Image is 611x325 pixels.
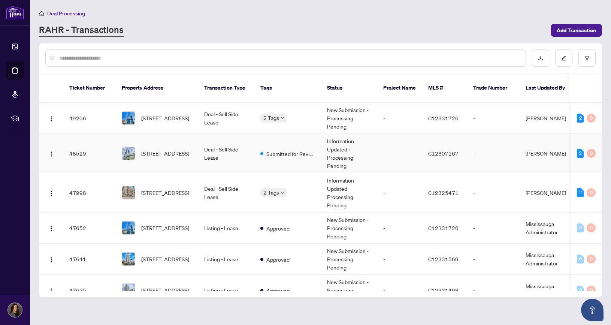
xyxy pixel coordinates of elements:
[39,11,44,16] span: home
[122,147,135,160] img: thumbnail-img
[63,134,116,173] td: 48529
[48,116,54,122] img: Logo
[45,253,57,265] button: Logo
[467,244,520,275] td: -
[551,24,602,37] button: Add Transaction
[141,149,189,157] span: [STREET_ADDRESS]
[577,114,584,123] div: 2
[577,188,584,197] div: 2
[122,112,135,124] img: thumbnail-img
[48,257,54,263] img: Logo
[377,244,422,275] td: -
[520,213,576,244] td: Mississauga Administrator
[520,244,576,275] td: Mississauga Administrator
[428,150,459,157] span: C12307167
[577,286,584,295] div: 0
[122,186,135,199] img: thumbnail-img
[587,149,596,158] div: 0
[39,24,124,37] a: RAHR - Transactions
[587,223,596,232] div: 0
[266,224,290,232] span: Approved
[198,103,254,134] td: Deal - Sell Side Lease
[8,303,22,317] img: Profile Icon
[520,103,576,134] td: [PERSON_NAME]
[63,103,116,134] td: 49206
[122,253,135,265] img: thumbnail-img
[584,55,590,61] span: filter
[587,286,596,295] div: 0
[520,134,576,173] td: [PERSON_NAME]
[577,223,584,232] div: 0
[48,226,54,232] img: Logo
[321,73,377,103] th: Status
[198,73,254,103] th: Transaction Type
[45,284,57,296] button: Logo
[587,114,596,123] div: 0
[428,287,459,294] span: C12331498
[141,255,189,263] span: [STREET_ADDRESS]
[428,189,459,196] span: C12325471
[377,173,422,213] td: -
[555,49,572,67] button: edit
[266,255,290,264] span: Approved
[377,134,422,173] td: -
[428,225,459,231] span: C12331726
[263,114,279,122] span: 2 Tags
[6,6,24,19] img: logo
[377,103,422,134] td: -
[263,188,279,197] span: 2 Tags
[377,73,422,103] th: Project Name
[538,55,543,61] span: download
[63,213,116,244] td: 47652
[321,173,377,213] td: Information Updated - Processing Pending
[377,275,422,306] td: -
[266,286,290,295] span: Approved
[532,49,549,67] button: download
[48,151,54,157] img: Logo
[254,73,321,103] th: Tags
[467,73,520,103] th: Trade Number
[141,189,189,197] span: [STREET_ADDRESS]
[321,103,377,134] td: New Submission - Processing Pending
[467,275,520,306] td: -
[577,149,584,158] div: 2
[47,10,85,17] span: Deal Processing
[48,190,54,196] img: Logo
[428,115,459,121] span: C12331726
[520,275,576,306] td: Mississauga Administrator
[63,275,116,306] td: 47625
[428,256,459,262] span: C12331569
[520,73,576,103] th: Last Updated By
[198,173,254,213] td: Deal - Sell Side Lease
[116,73,198,103] th: Property Address
[141,224,189,232] span: [STREET_ADDRESS]
[122,284,135,297] img: thumbnail-img
[45,147,57,159] button: Logo
[587,255,596,264] div: 0
[321,213,377,244] td: New Submission - Processing Pending
[281,116,284,120] span: down
[321,275,377,306] td: New Submission - Processing Pending
[141,286,189,294] span: [STREET_ADDRESS]
[467,213,520,244] td: -
[578,49,596,67] button: filter
[561,55,566,61] span: edit
[422,73,467,103] th: MLS #
[266,150,315,158] span: Submitted for Review
[198,134,254,173] td: Deal - Sell Side Lease
[321,134,377,173] td: Information Updated - Processing Pending
[63,173,116,213] td: 47998
[63,244,116,275] td: 47641
[45,222,57,234] button: Logo
[141,114,189,122] span: [STREET_ADDRESS]
[467,103,520,134] td: -
[557,24,596,36] span: Add Transaction
[45,112,57,124] button: Logo
[520,173,576,213] td: [PERSON_NAME]
[198,244,254,275] td: Listing - Lease
[467,134,520,173] td: -
[63,73,116,103] th: Ticket Number
[198,275,254,306] td: Listing - Lease
[577,255,584,264] div: 0
[377,213,422,244] td: -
